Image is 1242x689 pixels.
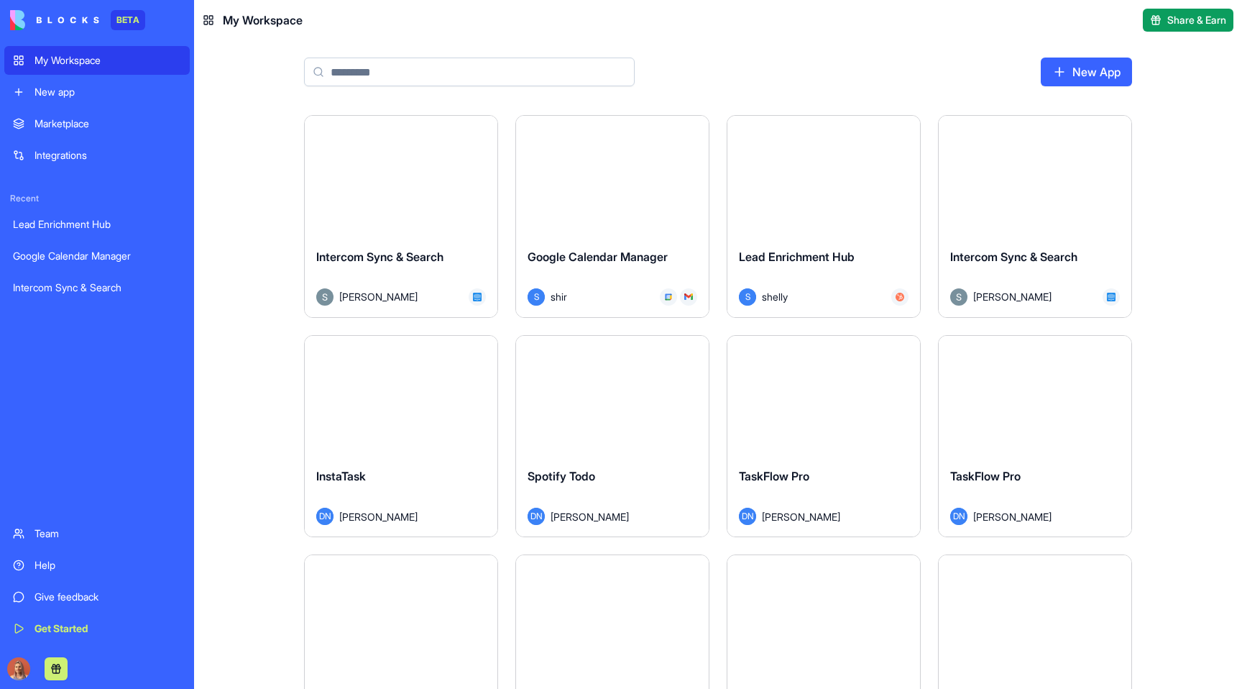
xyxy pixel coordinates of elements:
span: Lead Enrichment Hub [739,250,855,264]
span: DN [950,508,967,525]
a: Intercom Sync & Search [4,273,190,302]
div: Google Calendar Manager [13,249,181,263]
div: My Workspace [34,53,181,68]
a: My Workspace [4,46,190,75]
a: Google Calendar ManagerSshir [515,115,709,318]
div: Get Started [34,621,181,636]
span: My Workspace [223,12,303,29]
a: Marketplace [4,109,190,138]
a: TaskFlow ProDN[PERSON_NAME] [727,335,921,538]
span: S [528,288,545,306]
div: Help [34,558,181,572]
a: Team [4,519,190,548]
img: Avatar [950,288,967,306]
img: logo [10,10,99,30]
span: DN [528,508,545,525]
span: TaskFlow Pro [950,469,1021,483]
span: Google Calendar Manager [528,250,668,264]
a: Google Calendar Manager [4,242,190,270]
span: [PERSON_NAME] [973,289,1052,304]
a: New App [1041,58,1132,86]
a: Spotify TodoDN[PERSON_NAME] [515,335,709,538]
a: Give feedback [4,583,190,611]
span: Spotify Todo [528,469,595,483]
span: Share & Earn [1167,13,1226,27]
a: Help [4,551,190,580]
div: Marketplace [34,117,181,131]
span: DN [316,508,333,525]
span: [PERSON_NAME] [551,509,629,524]
span: TaskFlow Pro [739,469,809,483]
div: Intercom Sync & Search [13,280,181,295]
span: [PERSON_NAME] [339,289,418,304]
span: [PERSON_NAME] [339,509,418,524]
img: GCal_x6vdih.svg [664,293,673,301]
a: Intercom Sync & SearchAvatar[PERSON_NAME] [938,115,1132,318]
img: Avatar [316,288,333,306]
span: shir [551,289,567,304]
a: InstaTaskDN[PERSON_NAME] [304,335,498,538]
a: Lead Enrichment HubSshelly [727,115,921,318]
span: Intercom Sync & Search [950,250,1077,264]
a: Integrations [4,141,190,170]
span: InstaTask [316,469,366,483]
div: Lead Enrichment Hub [13,217,181,232]
a: BETA [10,10,145,30]
span: [PERSON_NAME] [973,509,1052,524]
a: Get Started [4,614,190,643]
span: shelly [762,289,788,304]
span: DN [739,508,756,525]
img: Intercom_wbluew.svg [473,293,482,301]
div: Give feedback [34,590,181,604]
a: TaskFlow ProDN[PERSON_NAME] [938,335,1132,538]
a: Intercom Sync & SearchAvatar[PERSON_NAME] [304,115,498,318]
a: New app [4,78,190,106]
div: Integrations [34,148,181,163]
img: Gmail_trouth.svg [684,293,693,301]
img: Marina_gj5dtt.jpg [7,657,30,680]
div: BETA [111,10,145,30]
img: Hubspot_zz4hgj.svg [896,293,904,301]
span: S [739,288,756,306]
div: Team [34,526,181,541]
span: [PERSON_NAME] [762,509,840,524]
span: Recent [4,193,190,204]
button: Share & Earn [1143,9,1233,32]
a: Lead Enrichment Hub [4,210,190,239]
div: New app [34,85,181,99]
img: Intercom_wbluew.svg [1107,293,1115,301]
span: Intercom Sync & Search [316,250,443,264]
